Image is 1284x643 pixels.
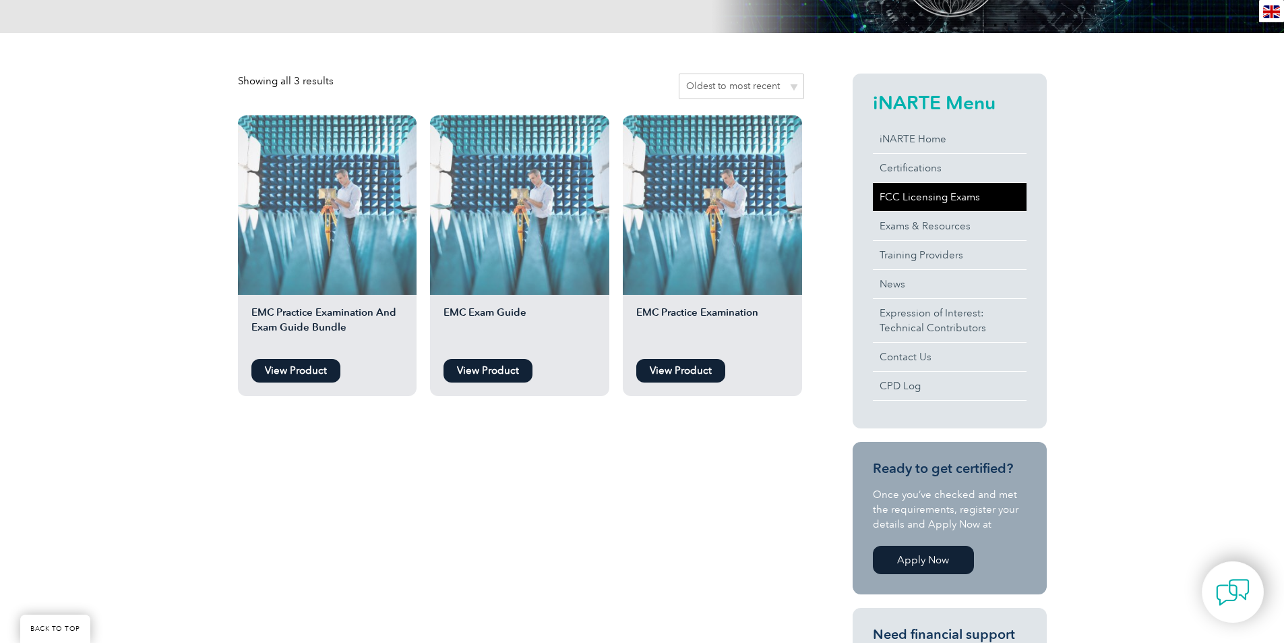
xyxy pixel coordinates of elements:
select: Shop order [679,74,804,99]
a: News [873,270,1027,298]
img: EMC Practice Examination [623,115,802,295]
a: CPD Log [873,372,1027,400]
a: Expression of Interest:Technical Contributors [873,299,1027,342]
h2: EMC Practice Examination And Exam Guide Bundle [238,305,417,352]
img: EMC Practice Examination And Exam Guide Bundle [238,115,417,295]
a: View Product [636,359,725,383]
img: contact-chat.png [1216,576,1250,609]
p: Showing all 3 results [238,74,334,88]
h2: EMC Exam Guide [430,305,609,352]
a: Contact Us [873,343,1027,371]
a: Apply Now [873,546,974,574]
p: Once you’ve checked and met the requirements, register your details and Apply Now at [873,487,1027,532]
a: View Product [251,359,340,383]
a: Certifications [873,154,1027,182]
a: iNARTE Home [873,125,1027,153]
a: EMC Practice Examination [623,115,802,352]
a: Exams & Resources [873,212,1027,240]
a: Training Providers [873,241,1027,269]
h2: EMC Practice Examination [623,305,802,352]
a: EMC Practice Examination And Exam Guide Bundle [238,115,417,352]
img: en [1263,5,1280,18]
h3: Ready to get certified? [873,460,1027,477]
img: EMC Exam Guide [430,115,609,295]
a: FCC Licensing Exams [873,183,1027,211]
a: View Product [444,359,532,383]
h2: iNARTE Menu [873,92,1027,113]
a: BACK TO TOP [20,615,90,643]
a: EMC Exam Guide [430,115,609,352]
